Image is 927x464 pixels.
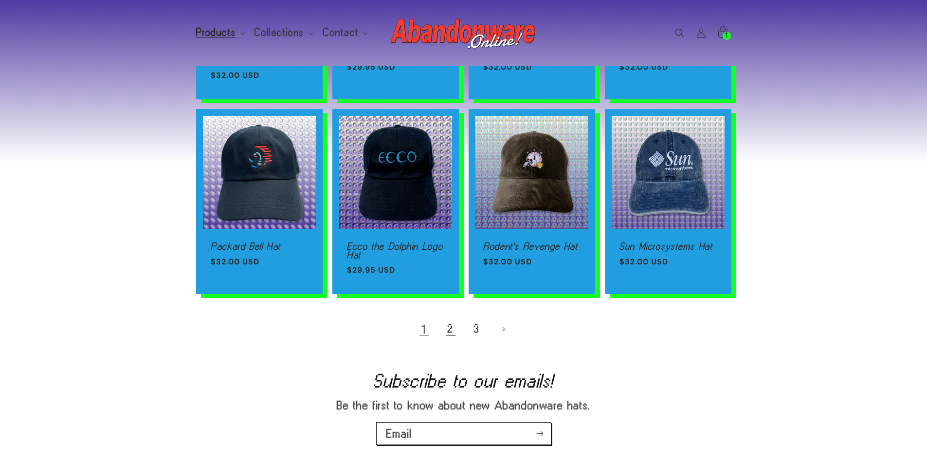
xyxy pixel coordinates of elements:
[669,22,691,44] summary: Search
[440,318,461,340] a: Page 2
[323,28,359,37] span: Contact
[492,318,514,340] a: Next page
[190,22,249,43] summary: Products
[391,14,537,53] img: Abandonware
[347,242,444,259] a: Ecco the Dolphin Logo Hat
[726,32,728,40] span: 1
[196,28,236,37] span: Products
[211,242,308,251] a: Packard Bell Hat
[249,22,317,43] summary: Collections
[44,373,883,389] h2: Subscribe to our emails!
[414,318,435,340] a: Page 1
[377,423,551,445] input: Email
[483,242,581,251] a: Rodent's Revenge Hat
[293,398,634,412] p: Be the first to know about new Abandonware hats.
[196,318,731,340] nav: Pagination
[619,242,717,251] a: Sun Microsystems Hat
[254,28,304,37] span: Collections
[529,422,551,445] button: Subscribe
[466,318,488,340] a: Page 3
[387,10,540,56] a: Abandonware
[317,22,372,43] summary: Contact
